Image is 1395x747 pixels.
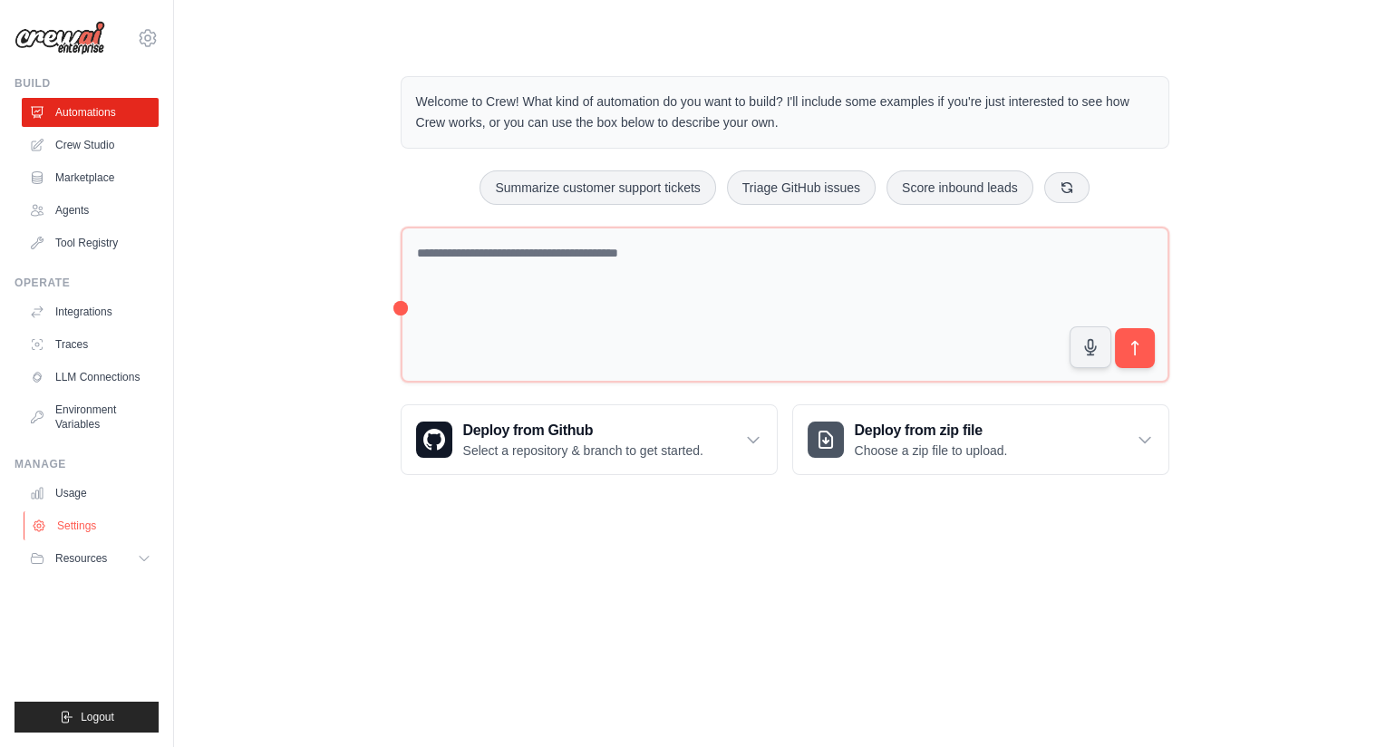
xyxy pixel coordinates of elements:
[15,702,159,732] button: Logout
[1304,660,1395,747] iframe: Chat Widget
[15,76,159,91] div: Build
[22,479,159,508] a: Usage
[463,441,703,460] p: Select a repository & branch to get started.
[22,131,159,160] a: Crew Studio
[24,511,160,540] a: Settings
[855,420,1008,441] h3: Deploy from zip file
[15,21,105,55] img: Logo
[22,363,159,392] a: LLM Connections
[463,420,703,441] h3: Deploy from Github
[727,170,876,205] button: Triage GitHub issues
[15,457,159,471] div: Manage
[22,330,159,359] a: Traces
[22,98,159,127] a: Automations
[22,395,159,439] a: Environment Variables
[22,163,159,192] a: Marketplace
[15,276,159,290] div: Operate
[81,710,114,724] span: Logout
[22,297,159,326] a: Integrations
[22,196,159,225] a: Agents
[886,170,1033,205] button: Score inbound leads
[55,551,107,566] span: Resources
[416,92,1154,133] p: Welcome to Crew! What kind of automation do you want to build? I'll include some examples if you'...
[22,228,159,257] a: Tool Registry
[855,441,1008,460] p: Choose a zip file to upload.
[22,544,159,573] button: Resources
[480,170,715,205] button: Summarize customer support tickets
